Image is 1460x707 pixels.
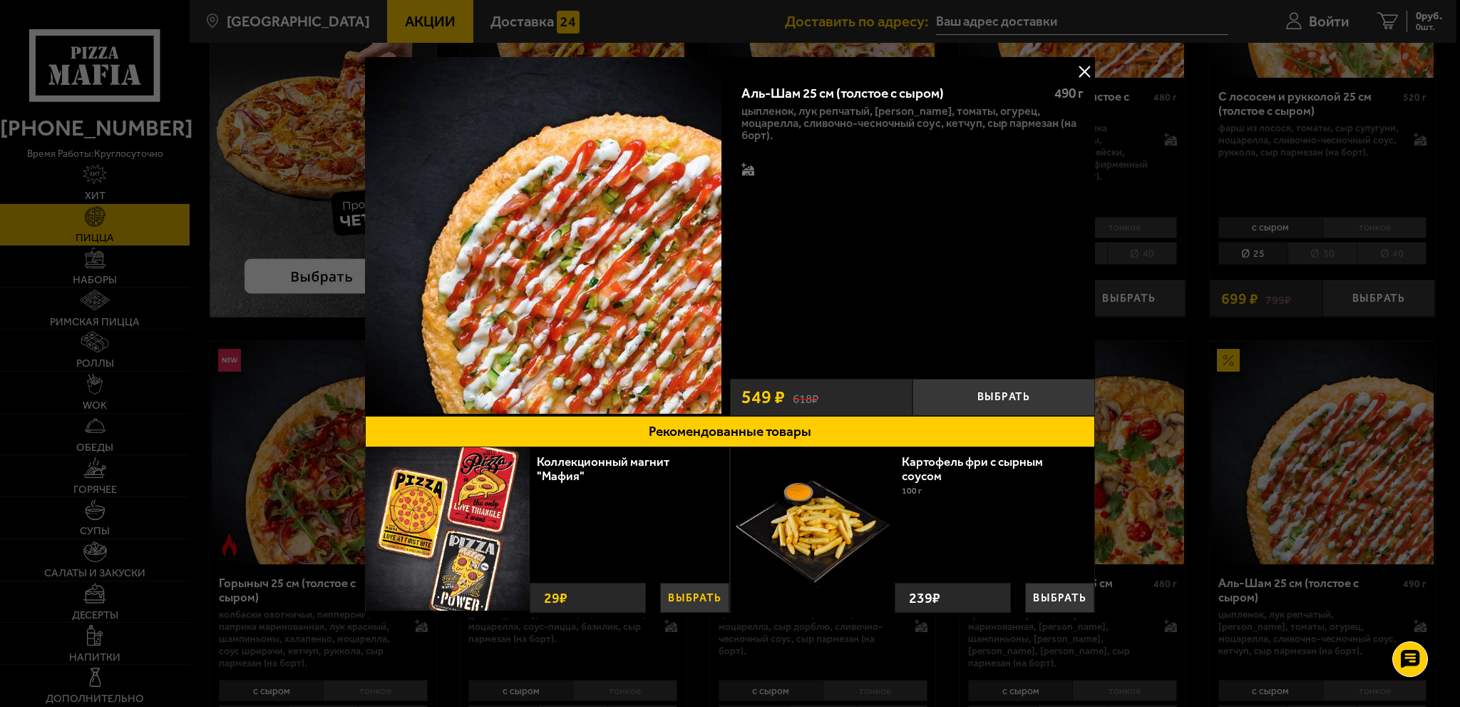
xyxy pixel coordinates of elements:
strong: 239 ₽ [905,584,944,612]
div: Аль-Шам 25 см (толстое с сыром) [741,85,1042,101]
button: Выбрать [660,583,729,613]
button: Рекомендованные товары [365,416,1095,447]
a: Аль-Шам 25 см (толстое с сыром) [365,57,730,416]
button: Выбрать [912,379,1095,416]
span: 100 г [902,486,922,496]
button: Выбрать [1025,583,1094,613]
a: Коллекционный магнит "Мафия" [537,454,669,483]
span: 490 г [1054,85,1084,101]
s: 618 ₽ [793,390,818,405]
a: Картофель фри с сырным соусом [902,454,1043,483]
p: цыпленок, лук репчатый, [PERSON_NAME], томаты, огурец, моцарелла, сливочно-чесночный соус, кетчуп... [741,105,1084,141]
span: 549 ₽ [741,388,785,407]
img: Аль-Шам 25 см (толстое с сыром) [365,57,721,414]
strong: 29 ₽ [540,584,571,612]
